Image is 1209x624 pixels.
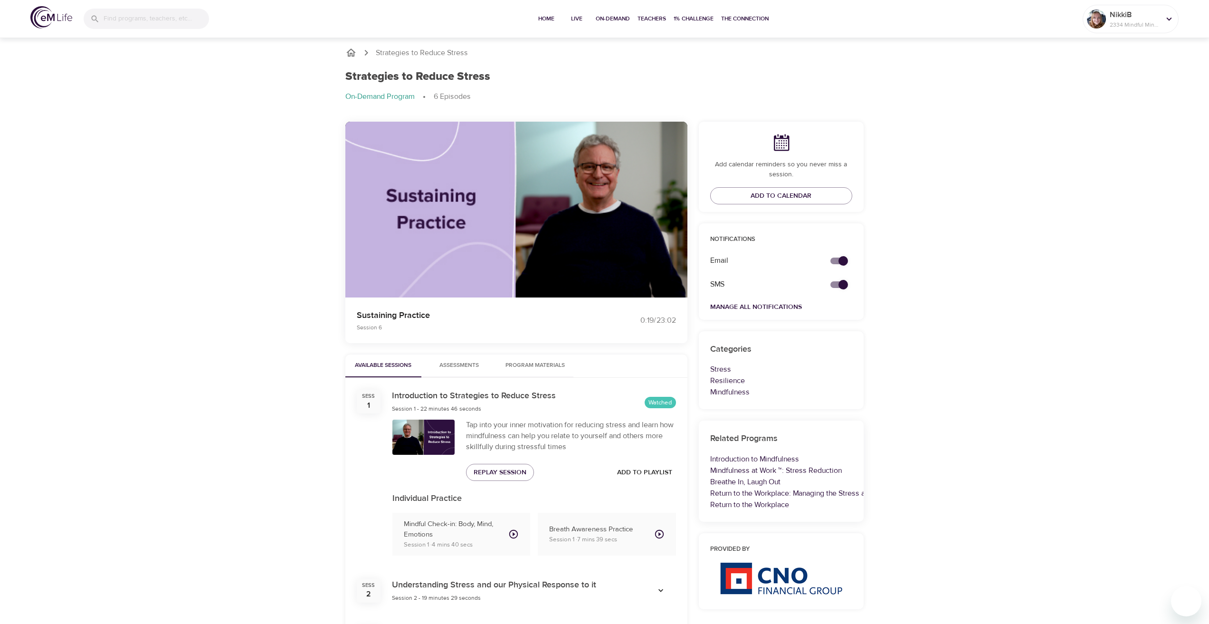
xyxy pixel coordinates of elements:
h6: Introduction to Strategies to Reduce Stress [392,389,556,403]
div: SMS [704,273,819,296]
div: Sess [362,393,375,400]
span: Session 2 - 19 minutes 29 seconds [392,594,481,602]
nav: breadcrumb [345,91,864,103]
img: Remy Sharp [1087,10,1106,29]
span: · 7 mins 39 secs [576,536,617,543]
p: Add calendar reminders so you never miss a session. [710,160,853,180]
p: Mindfulness [710,386,853,398]
span: Add to Playlist [617,467,672,479]
span: The Connection [721,14,769,24]
p: Stress [710,364,853,375]
div: Tap into your inner motivation for reducing stress and learn how mindfulness can help you relate ... [466,420,676,452]
span: Session 1 - 22 minutes 46 seconds [392,405,481,413]
iframe: Button to launch messaging window [1171,586,1201,616]
span: 1% Challenge [674,14,714,24]
h1: Strategies to Reduce Stress [345,70,490,84]
span: Live [565,14,588,24]
p: Session 1 [404,540,501,550]
span: Replay Session [474,467,526,479]
span: Program Materials [503,361,568,371]
a: Manage All Notifications [710,303,802,311]
button: Mindful Check-in: Body, Mind, EmotionsSession 1 ·4 mins 40 secs [392,513,531,556]
nav: breadcrumb [345,47,864,58]
a: Breathe In, Laugh Out [710,477,781,487]
button: Replay Session [466,464,534,481]
button: Breath Awareness PracticeSession 1 ·7 mins 39 secs [538,513,676,556]
p: NikkiB [1110,9,1160,20]
div: 0:19 / 23:02 [605,315,676,326]
span: Teachers [638,14,666,24]
p: Sustaining Practice [357,309,593,322]
span: On-Demand [596,14,630,24]
div: 1 [367,400,370,411]
p: Individual Practice [392,492,676,505]
span: Add to Calendar [751,190,811,202]
h6: Understanding Stress and our Physical Response to it [392,578,596,592]
button: Add to Calendar [710,187,853,205]
img: CNO%20logo.png [720,562,842,595]
img: logo [30,6,72,29]
p: 6 Episodes [434,91,471,102]
p: Mindful Check-in: Body, Mind, Emotions [404,519,501,540]
a: Return to the Workplace: Managing the Stress and Anxiety [710,489,900,498]
a: Mindfulness at Work ™: Stress Reduction [710,466,842,475]
p: Notifications [710,235,853,244]
span: Assessments [439,361,479,371]
div: Sess [362,582,375,589]
p: Session 6 [357,323,593,332]
span: Watched [645,398,676,407]
button: Add to Playlist [613,464,676,481]
span: Available Sessions [351,361,416,371]
p: On-Demand Program [345,91,415,102]
h6: Categories [710,343,853,356]
p: Strategies to Reduce Stress [376,48,468,58]
p: Session 1 [549,535,647,545]
div: Email [704,250,819,272]
div: 2 [366,589,371,600]
input: Find programs, teachers, etc... [104,9,209,29]
span: Home [535,14,558,24]
p: Resilience [710,375,853,386]
p: 2334 Mindful Minutes [1110,20,1160,29]
p: Breath Awareness Practice [549,524,647,535]
a: Introduction to Mindfulness [710,454,799,464]
h6: Related Programs [710,432,853,446]
a: Return to the Workplace [710,500,789,509]
h6: Provided by [710,545,853,555]
span: · 4 mins 40 secs [430,541,473,548]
